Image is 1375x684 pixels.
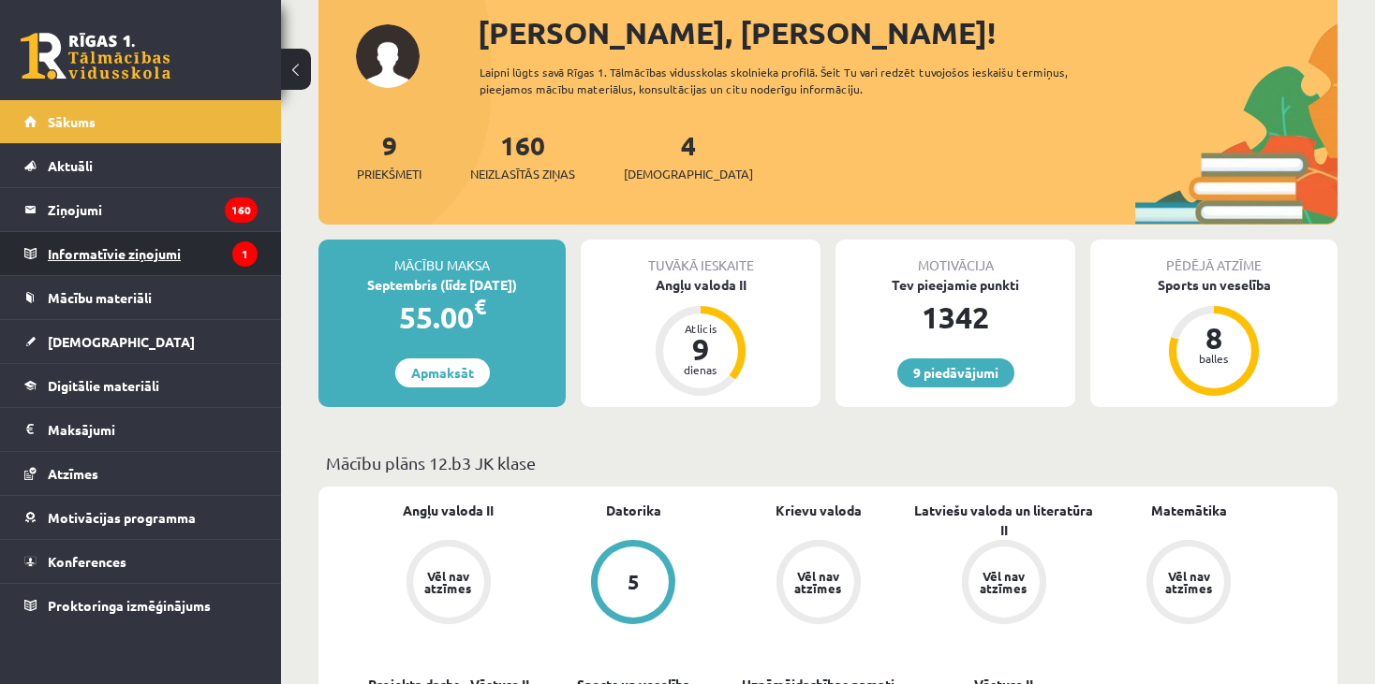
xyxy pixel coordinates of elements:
a: Krievu valoda [776,501,862,520]
a: 160Neizlasītās ziņas [470,128,575,183]
span: Proktoringa izmēģinājums [48,597,211,614]
legend: Informatīvie ziņojumi [48,232,258,275]
a: 5 [541,540,727,628]
p: Mācību plāns 12.b3 JK klase [326,450,1330,475]
div: Septembris (līdz [DATE]) [318,275,566,295]
span: Motivācijas programma [48,509,196,526]
span: Digitālie materiāli [48,377,159,394]
a: Digitālie materiāli [24,364,258,407]
a: Angļu valoda II Atlicis 9 dienas [581,275,821,399]
span: Priekšmeti [357,165,421,183]
a: Informatīvie ziņojumi1 [24,232,258,275]
span: [DEMOGRAPHIC_DATA] [48,333,195,350]
a: Mācību materiāli [24,276,258,319]
div: [PERSON_NAME], [PERSON_NAME]! [478,10,1338,55]
div: 9 [673,334,729,364]
div: 5 [628,572,640,592]
div: 8 [1186,323,1242,353]
a: Angļu valoda II [403,501,494,520]
div: Vēl nav atzīmes [422,570,475,594]
div: dienas [673,364,729,375]
div: Motivācija [835,240,1075,275]
legend: Ziņojumi [48,188,258,231]
a: Proktoringa izmēģinājums [24,584,258,627]
a: 9Priekšmeti [357,128,421,183]
div: 55.00 [318,295,566,340]
span: € [474,293,486,320]
div: Laipni lūgts savā Rīgas 1. Tālmācības vidusskolas skolnieka profilā. Šeit Tu vari redzēt tuvojošo... [480,64,1091,97]
span: [DEMOGRAPHIC_DATA] [624,165,753,183]
a: Motivācijas programma [24,496,258,539]
div: Vēl nav atzīmes [1162,570,1215,594]
a: Matemātika [1151,501,1227,520]
a: Sports un veselība 8 balles [1090,275,1338,399]
div: 1342 [835,295,1075,340]
a: 4[DEMOGRAPHIC_DATA] [624,128,753,183]
a: Konferences [24,540,258,583]
a: Latviešu valoda un literatūra II [911,501,1097,540]
a: Apmaksāt [395,358,490,387]
a: Vēl nav atzīmes [911,540,1097,628]
a: Maksājumi [24,408,258,451]
span: Atzīmes [48,465,98,482]
span: Konferences [48,553,126,570]
a: Vēl nav atzīmes [726,540,911,628]
div: Mācību maksa [318,240,566,275]
legend: Maksājumi [48,408,258,451]
a: Atzīmes [24,452,258,495]
span: Aktuāli [48,157,93,174]
span: Neizlasītās ziņas [470,165,575,183]
a: Rīgas 1. Tālmācības vidusskola [21,33,170,80]
span: Sākums [48,113,96,130]
div: Vēl nav atzīmes [978,570,1030,594]
a: Datorika [606,501,661,520]
a: 9 piedāvājumi [897,358,1014,387]
a: Vēl nav atzīmes [356,540,541,628]
div: balles [1186,353,1242,364]
a: Sākums [24,100,258,143]
a: Aktuāli [24,144,258,187]
i: 160 [225,197,258,223]
div: Tuvākā ieskaite [581,240,821,275]
div: Atlicis [673,323,729,334]
div: Pēdējā atzīme [1090,240,1338,275]
a: [DEMOGRAPHIC_DATA] [24,320,258,363]
a: Vēl nav atzīmes [1096,540,1281,628]
div: Vēl nav atzīmes [792,570,845,594]
div: Angļu valoda II [581,275,821,295]
div: Tev pieejamie punkti [835,275,1075,295]
span: Mācību materiāli [48,289,152,306]
a: Ziņojumi160 [24,188,258,231]
i: 1 [232,241,258,267]
div: Sports un veselība [1090,275,1338,295]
